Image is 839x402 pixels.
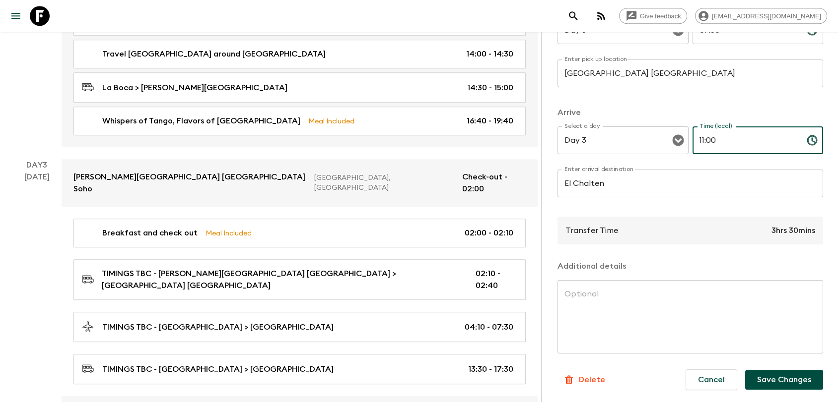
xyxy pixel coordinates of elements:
p: [PERSON_NAME][GEOGRAPHIC_DATA] [GEOGRAPHIC_DATA] Soho [73,171,306,195]
span: [EMAIL_ADDRESS][DOMAIN_NAME] [706,12,827,20]
p: Arrive [558,107,823,118]
div: [EMAIL_ADDRESS][DOMAIN_NAME] [695,8,827,24]
p: Breakfast and check out [102,227,198,239]
p: Additional details [558,260,823,272]
a: Travel [GEOGRAPHIC_DATA] around [GEOGRAPHIC_DATA]14:00 - 14:30 [73,40,526,68]
label: Enter arrival destination [564,165,634,173]
label: Select a day [564,122,600,130]
a: Give feedback [619,8,687,24]
p: Travel [GEOGRAPHIC_DATA] around [GEOGRAPHIC_DATA] [102,48,326,60]
input: hh:mm [693,126,799,154]
p: Check-out - 02:00 [462,171,526,195]
p: Day 3 [12,159,62,171]
p: 16:40 - 19:40 [467,115,513,127]
p: Meal Included [206,228,252,238]
button: Open [671,133,685,147]
p: 3hrs 30mins [771,225,815,236]
button: search adventures [563,6,583,26]
label: Time (local) [699,122,732,130]
a: La Boca > [PERSON_NAME][GEOGRAPHIC_DATA]14:30 - 15:00 [73,72,526,103]
p: 02:10 - 02:40 [476,268,513,291]
button: Choose time, selected time is 11:00 AM [802,130,822,150]
p: TIMINGS TBC - [GEOGRAPHIC_DATA] > [GEOGRAPHIC_DATA] [102,363,334,375]
button: Delete [558,370,611,390]
p: La Boca > [PERSON_NAME][GEOGRAPHIC_DATA] [102,82,287,94]
p: [GEOGRAPHIC_DATA], [GEOGRAPHIC_DATA] [314,173,454,193]
p: Whispers of Tango, Flavors of [GEOGRAPHIC_DATA] [102,115,300,127]
p: 04:10 - 07:30 [465,321,513,333]
a: TIMINGS TBC - [GEOGRAPHIC_DATA] > [GEOGRAPHIC_DATA]13:30 - 17:30 [73,354,526,384]
button: Cancel [686,369,737,390]
a: Whispers of Tango, Flavors of [GEOGRAPHIC_DATA]Meal Included16:40 - 19:40 [73,107,526,135]
p: Meal Included [308,115,354,126]
button: Save Changes [745,370,823,390]
label: Enter pick up location [564,55,628,63]
p: 14:00 - 14:30 [466,48,513,60]
a: TIMINGS TBC - [PERSON_NAME][GEOGRAPHIC_DATA] [GEOGRAPHIC_DATA] > [GEOGRAPHIC_DATA] [GEOGRAPHIC_DA... [73,259,526,300]
button: menu [6,6,26,26]
p: 02:00 - 02:10 [465,227,513,239]
p: TIMINGS TBC - [PERSON_NAME][GEOGRAPHIC_DATA] [GEOGRAPHIC_DATA] > [GEOGRAPHIC_DATA] [GEOGRAPHIC_DATA] [102,268,460,291]
p: 13:30 - 17:30 [468,363,513,375]
p: Delete [579,374,605,386]
a: TIMINGS TBC - [GEOGRAPHIC_DATA] > [GEOGRAPHIC_DATA]04:10 - 07:30 [73,312,526,342]
p: Transfer Time [565,225,618,236]
a: [PERSON_NAME][GEOGRAPHIC_DATA] [GEOGRAPHIC_DATA] Soho[GEOGRAPHIC_DATA], [GEOGRAPHIC_DATA]Check-ou... [62,159,538,207]
a: Breakfast and check outMeal Included02:00 - 02:10 [73,219,526,247]
span: Give feedback [634,12,687,20]
p: 14:30 - 15:00 [467,82,513,94]
p: TIMINGS TBC - [GEOGRAPHIC_DATA] > [GEOGRAPHIC_DATA] [102,321,334,333]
